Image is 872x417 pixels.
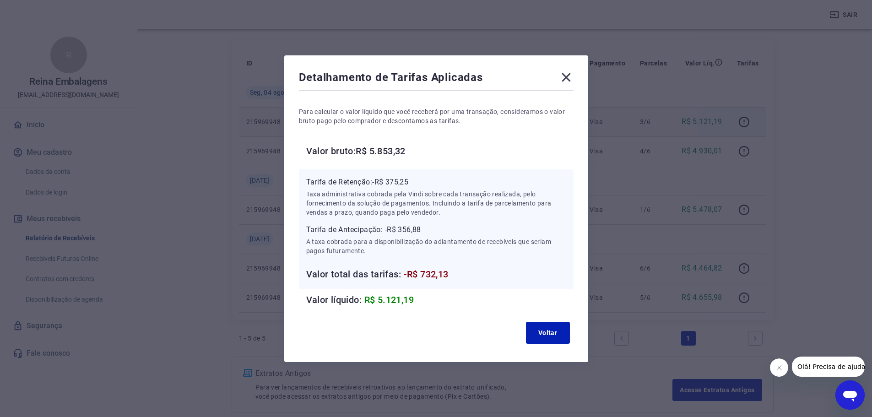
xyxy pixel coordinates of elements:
[770,358,788,377] iframe: Fechar mensagem
[835,380,865,410] iframe: Botão para abrir a janela de mensagens
[792,357,865,377] iframe: Mensagem da empresa
[306,292,574,307] h6: Valor líquido:
[364,294,414,305] span: R$ 5.121,19
[526,322,570,344] button: Voltar
[5,6,77,14] span: Olá! Precisa de ajuda?
[306,177,566,188] p: Tarifa de Retenção: -R$ 375,25
[306,267,566,282] h6: Valor total das tarifas:
[299,107,574,125] p: Para calcular o valor líquido que você receberá por uma transação, consideramos o valor bruto pag...
[306,144,574,158] h6: Valor bruto: R$ 5.853,32
[306,190,566,217] p: Taxa administrativa cobrada pela Vindi sobre cada transação realizada, pelo fornecimento da soluç...
[299,70,574,88] div: Detalhamento de Tarifas Aplicadas
[306,237,566,255] p: A taxa cobrada para a disponibilização do adiantamento de recebíveis que seriam pagos futuramente.
[404,269,449,280] span: -R$ 732,13
[306,224,566,235] p: Tarifa de Antecipação: -R$ 356,88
